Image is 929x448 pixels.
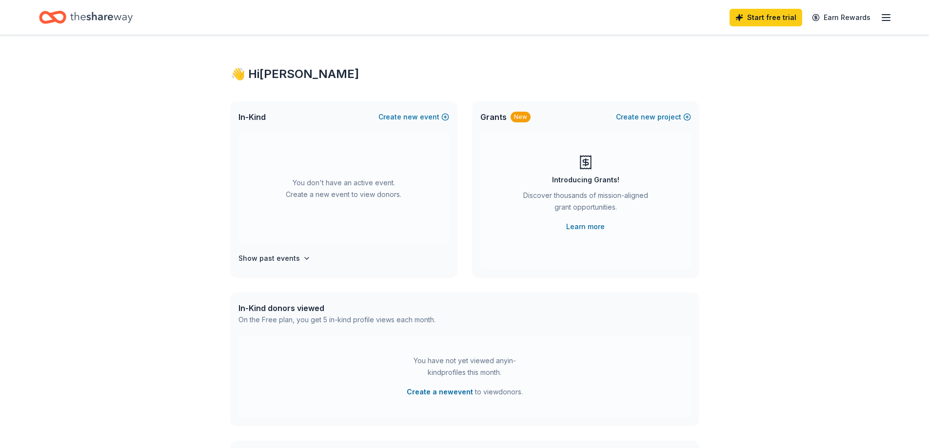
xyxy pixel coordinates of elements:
h4: Show past events [238,253,300,264]
div: Discover thousands of mission-aligned grant opportunities. [519,190,652,217]
a: Start free trial [730,9,802,26]
a: Home [39,6,133,29]
button: Create a newevent [407,386,473,398]
span: to view donors . [407,386,523,398]
div: You don't have an active event. Create a new event to view donors. [238,133,449,245]
div: You have not yet viewed any in-kind profiles this month. [404,355,526,378]
div: New [511,112,531,122]
a: Learn more [566,221,605,233]
a: Earn Rewards [806,9,876,26]
span: Grants [480,111,507,123]
button: Show past events [238,253,311,264]
button: Createnewproject [616,111,691,123]
div: 👋 Hi [PERSON_NAME] [231,66,699,82]
div: Introducing Grants! [552,174,619,186]
span: new [641,111,655,123]
div: On the Free plan, you get 5 in-kind profile views each month. [238,314,435,326]
button: Createnewevent [378,111,449,123]
span: new [403,111,418,123]
div: In-Kind donors viewed [238,302,435,314]
span: In-Kind [238,111,266,123]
